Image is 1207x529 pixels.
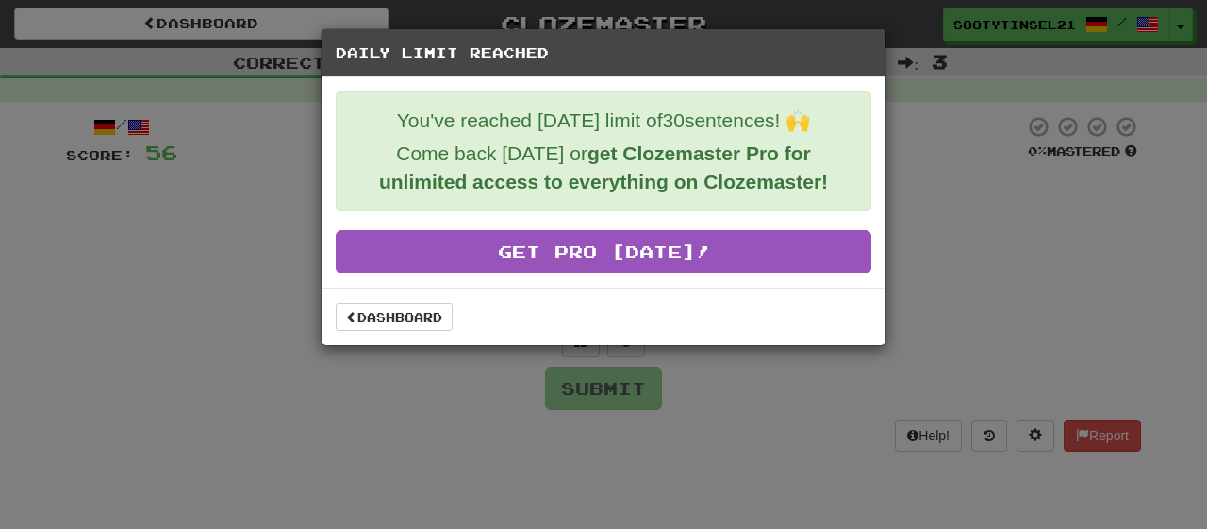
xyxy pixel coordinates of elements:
[351,140,856,196] p: Come back [DATE] or
[379,142,828,192] strong: get Clozemaster Pro for unlimited access to everything on Clozemaster!
[336,303,453,331] a: Dashboard
[336,230,871,273] a: Get Pro [DATE]!
[351,107,856,135] p: You've reached [DATE] limit of 30 sentences! 🙌
[336,43,871,62] h5: Daily Limit Reached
